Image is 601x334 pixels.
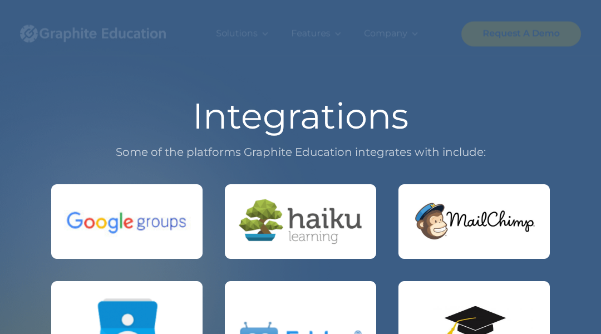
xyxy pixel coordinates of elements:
div: Company [364,26,407,41]
div: Features [280,11,353,56]
div: Request A Demo [482,26,560,41]
div: Solutions [216,26,258,41]
div: Features [291,26,331,41]
div: Company [353,11,430,56]
img: MailChimp logo [410,198,538,245]
img: Haiku Logo [237,196,364,247]
img: Google Groups Logo [63,204,191,239]
h1: Integrations [51,98,550,134]
div: Solutions [205,11,280,56]
a: Request A Demo [461,21,581,46]
a: home [20,11,187,56]
p: Some of the platforms Graphite Education integrates with include: [51,143,550,162]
